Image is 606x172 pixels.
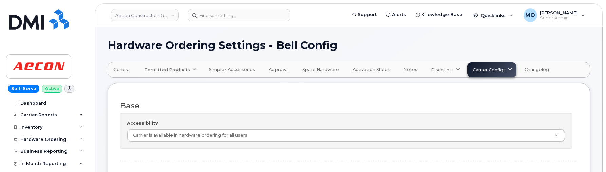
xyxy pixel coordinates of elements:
span: Changelog [525,67,549,72]
a: Notes [398,62,425,77]
span: Permitted Products [144,67,190,73]
label: Accessibility [127,120,158,126]
span: Notes [403,67,417,72]
a: Carrier Configs [467,62,516,77]
span: Simplex Accessories [209,67,255,72]
a: Spare Hardware [297,62,347,77]
a: Permitted Products [139,62,201,77]
a: Simplex Accessories [204,62,263,77]
a: Discounts [425,62,465,77]
h1: Hardware Ordering Settings - Bell Config [108,39,590,51]
span: Carrier is available in hardware ordering for all users [129,132,247,138]
span: Discounts [431,67,454,73]
span: Carrier Configs [473,67,506,73]
h3: Base [120,102,572,110]
a: Carrier is available in hardware ordering for all users [127,129,565,142]
a: General [108,62,139,77]
span: Spare Hardware [302,67,339,72]
span: Activation Sheet [353,67,390,72]
a: Changelog [519,62,557,77]
a: Activation Sheet [347,62,398,77]
span: General [113,67,131,72]
span: Approval [269,67,289,72]
a: Approval [263,62,297,77]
